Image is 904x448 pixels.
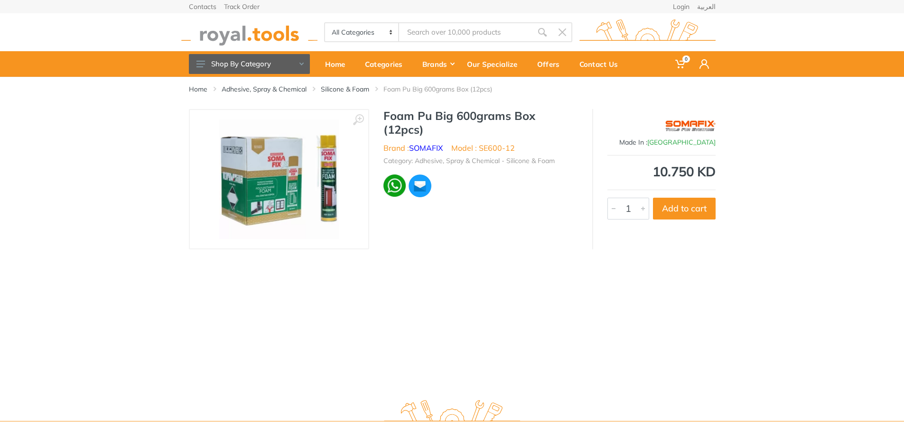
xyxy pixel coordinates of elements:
[383,142,443,154] li: Brand :
[697,3,716,10] a: العربية
[189,54,310,74] button: Shop By Category
[383,84,506,94] li: Foam Pu Big 600grams Box (12pcs)
[409,143,443,153] a: SOMAFIX
[607,137,716,147] div: Made In :
[460,51,531,77] a: Our Specialize
[181,19,317,46] img: royal.tools Logo
[383,174,406,197] img: wa.webp
[325,23,400,41] select: Category
[224,3,260,10] a: Track Order
[189,3,216,10] a: Contacts
[451,142,515,154] li: Model : SE600-12
[579,19,716,46] img: royal.tools Logo
[383,109,578,137] h1: Foam Pu Big 600grams Box (12pcs)
[607,165,716,178] div: 10.750 KD
[573,54,631,74] div: Contact Us
[669,51,693,77] a: 0
[673,3,690,10] a: Login
[318,54,358,74] div: Home
[383,156,555,166] li: Category: Adhesive, Spray & Chemical - Silicone & Foam
[189,84,207,94] a: Home
[682,55,690,63] span: 0
[460,54,531,74] div: Our Specialize
[399,22,532,42] input: Site search
[318,51,358,77] a: Home
[219,119,339,239] img: Royal Tools - Foam Pu Big 600grams Box (12pcs)
[416,54,460,74] div: Brands
[647,138,716,146] span: [GEOGRAPHIC_DATA]
[531,51,573,77] a: Offers
[531,54,573,74] div: Offers
[189,84,716,94] nav: breadcrumb
[358,51,416,77] a: Categories
[321,84,369,94] a: Silicone & Foam
[653,198,716,219] button: Add to cart
[573,51,631,77] a: Contact Us
[408,174,432,198] img: ma.webp
[222,84,307,94] a: Adhesive, Spray & Chemical
[384,400,520,426] img: royal.tools Logo
[358,54,416,74] div: Categories
[665,114,716,137] img: SOMAFIX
